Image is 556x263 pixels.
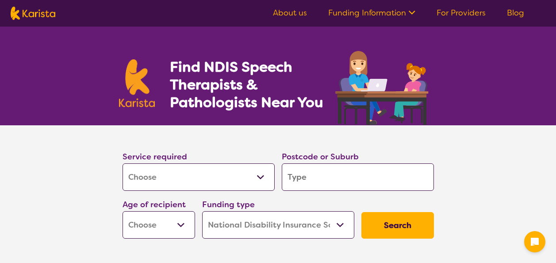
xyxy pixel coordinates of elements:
label: Funding type [202,199,255,210]
button: Search [361,212,434,239]
a: About us [273,8,307,18]
input: Type [282,163,434,191]
img: Karista logo [11,7,55,20]
h1: Find NDIS Speech Therapists & Pathologists Near You [170,58,334,111]
label: Postcode or Suburb [282,151,359,162]
label: Service required [123,151,187,162]
a: Funding Information [328,8,415,18]
img: Karista logo [119,59,155,107]
a: For Providers [437,8,486,18]
label: Age of recipient [123,199,186,210]
a: Blog [507,8,524,18]
img: speech-therapy [328,48,437,125]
